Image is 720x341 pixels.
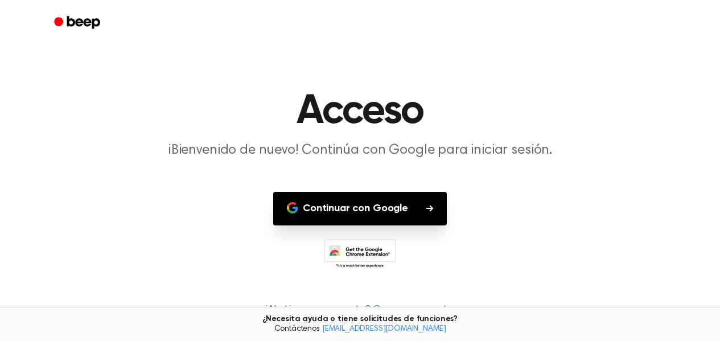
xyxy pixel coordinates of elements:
[373,302,454,318] a: Crear una cuenta
[168,143,552,157] font: ¡Bienvenido de nuevo! Continúa con Google para iniciar sesión.
[273,192,447,225] button: Continuar con Google
[297,91,423,132] font: Acceso
[274,325,320,333] font: Contáctenos
[322,325,446,333] a: [EMAIL_ADDRESS][DOMAIN_NAME]
[264,305,370,315] font: ¿No tienes una cuenta?
[303,203,408,213] font: Continuar con Google
[373,305,454,315] font: Crear una cuenta
[262,315,458,323] font: ¿Necesita ayuda o tiene solicitudes de funciones?
[46,12,110,34] a: Bip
